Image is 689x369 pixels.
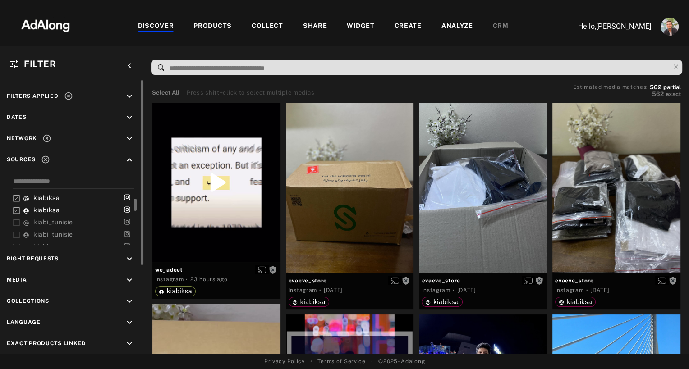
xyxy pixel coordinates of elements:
button: Enable diffusion on this media [388,276,402,285]
a: Privacy Policy [264,357,305,365]
span: kiabi_tunisie [33,219,73,226]
span: Exact Products Linked [7,340,86,346]
span: Media [7,277,27,283]
span: Sources [7,156,36,163]
span: kiabiksa [33,206,60,214]
span: Language [7,319,41,325]
img: 63233d7d88ed69de3c212112c67096b6.png [6,11,85,38]
div: COLLECT [252,21,283,32]
img: ACg8ocLjEk1irI4XXb49MzUGwa4F_C3PpCyg-3CPbiuLEZrYEA=s96-c [661,18,679,36]
span: Collections [7,298,49,304]
i: keyboard_arrow_down [124,339,134,349]
time: 2025-09-23T16:14:35.000Z [190,276,227,282]
span: kiabiksa [433,298,459,305]
button: Select All [152,88,179,97]
span: evaeve_store [289,277,411,285]
div: PRODUCTS [193,21,232,32]
button: Enable diffusion on this media [522,276,535,285]
span: Estimated media matches: [573,84,648,90]
span: • [310,357,312,365]
a: Terms of Service [317,357,365,365]
span: 562 [652,91,664,97]
i: keyboard_arrow_down [124,318,134,328]
span: © 2025 - Adalong [378,357,425,365]
span: · [319,287,322,294]
p: Hello, [PERSON_NAME] [561,21,651,32]
div: Instagram [289,286,317,294]
i: keyboard_arrow_down [124,91,134,101]
time: 2025-09-20T17:33:58.000Z [324,287,343,293]
span: Network [7,135,37,141]
span: we_adeel [155,266,278,274]
i: keyboard_arrow_down [124,296,134,306]
span: kiabi [33,243,49,250]
span: kiabiksa [300,298,326,305]
span: • [371,357,373,365]
span: 562 [650,84,661,91]
button: Account settings [658,15,681,38]
div: DISCOVER [138,21,174,32]
div: ANALYZE [441,21,473,32]
div: CREATE [395,21,422,32]
span: Rights not requested [269,266,277,273]
i: keyboard_arrow_up [124,155,134,165]
span: · [186,276,188,283]
i: keyboard_arrow_down [124,275,134,285]
span: Dates [7,114,27,120]
span: evaeve_store [422,277,544,285]
i: keyboard_arrow_down [124,113,134,123]
div: kiabiksa [159,288,192,294]
i: keyboard_arrow_down [124,134,134,144]
time: 2025-09-20T17:33:58.000Z [590,287,609,293]
span: · [586,287,588,294]
div: kiabiksa [292,299,326,305]
div: Instagram [555,286,583,294]
div: Instagram [422,286,450,294]
span: Right Requests [7,255,59,262]
span: Filters applied [7,93,59,99]
time: 2025-09-20T17:33:58.000Z [457,287,476,293]
span: Filter [24,59,56,69]
div: kiabiksa [559,299,592,305]
div: Instagram [155,275,184,283]
span: kiabiksa [33,194,60,201]
div: SHARE [303,21,327,32]
div: WIDGET [347,21,374,32]
i: keyboard_arrow_left [124,61,134,71]
div: Press shift+click to select multiple medias [187,88,314,97]
div: kiabiksa [425,299,459,305]
span: kiabiksa [167,287,192,295]
button: Enable diffusion on this media [655,276,669,285]
i: keyboard_arrow_down [124,254,134,264]
span: · [453,287,455,294]
span: kiabi_tunisie [33,231,73,238]
div: CRM [493,21,509,32]
span: Rights not requested [535,277,543,283]
span: kiabiksa [567,298,592,305]
span: Rights not requested [402,277,410,283]
iframe: Chat Widget [644,326,689,369]
button: 562exact [573,90,681,99]
span: Rights not requested [669,277,677,283]
button: Enable diffusion on this media [255,265,269,274]
button: 562partial [650,85,681,90]
span: evaeve_store [555,277,678,285]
